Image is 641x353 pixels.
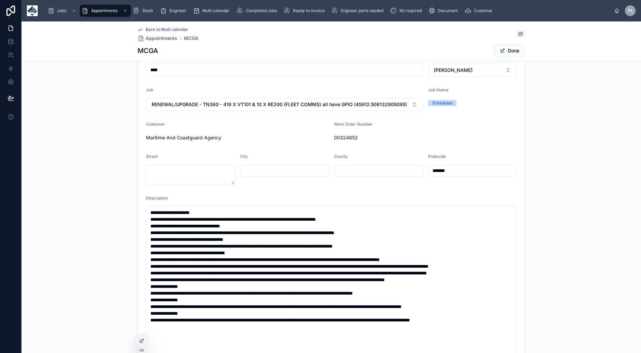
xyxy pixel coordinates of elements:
a: MCGA [184,35,198,42]
a: Appointments [80,5,131,17]
a: Engineer [158,5,191,17]
a: Multi calendar [191,5,234,17]
span: City [240,154,248,159]
button: Done [494,45,525,57]
a: Document [426,5,462,17]
div: Scheduled [432,100,452,106]
span: Appointments [146,35,177,42]
span: Ready to invoice [293,8,325,13]
img: App logo [27,5,38,16]
a: Jobs [46,5,80,17]
span: Completed Jobs [246,8,277,13]
span: Job [146,87,153,92]
span: FA [628,8,633,13]
span: Description [146,195,168,201]
h1: MCGA [138,46,158,55]
button: Select Button [428,64,517,77]
a: Appointments [138,35,177,42]
span: Kit required [400,8,422,13]
a: Engineer parts needed [329,5,388,17]
a: Stock [131,5,158,17]
span: Work Order Number [334,122,373,127]
span: Postcode [428,154,446,159]
span: Maritime And Coastguard Agency [146,134,329,141]
a: Back to Multi calendar [138,27,188,32]
span: County [334,154,348,159]
span: 00324852 [334,134,517,141]
span: Engineer [169,8,186,13]
span: Document [438,8,458,13]
span: Street [146,154,158,159]
div: scrollable content [43,3,614,18]
span: Job Status [428,87,448,92]
a: Kit required [388,5,426,17]
span: Back to Multi calendar [146,27,188,32]
span: Stock [142,8,153,13]
span: [PERSON_NAME] [434,67,473,74]
button: Select Button [146,98,423,111]
span: Customer [474,8,493,13]
span: RENEWAL/UPGRADE - TN360 - 419 X VT101 & 10 X RE200 (FLEET COMMS) all have GPIO (45912.506132905095) [152,101,407,108]
span: Jobs [57,8,66,13]
span: Appointments [91,8,117,13]
a: Ready to invoice [281,5,329,17]
a: Completed Jobs [234,5,281,17]
span: Customer [146,122,165,127]
a: Customer [462,5,497,17]
span: Engineer parts needed [341,8,383,13]
span: Multi calendar [202,8,230,13]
